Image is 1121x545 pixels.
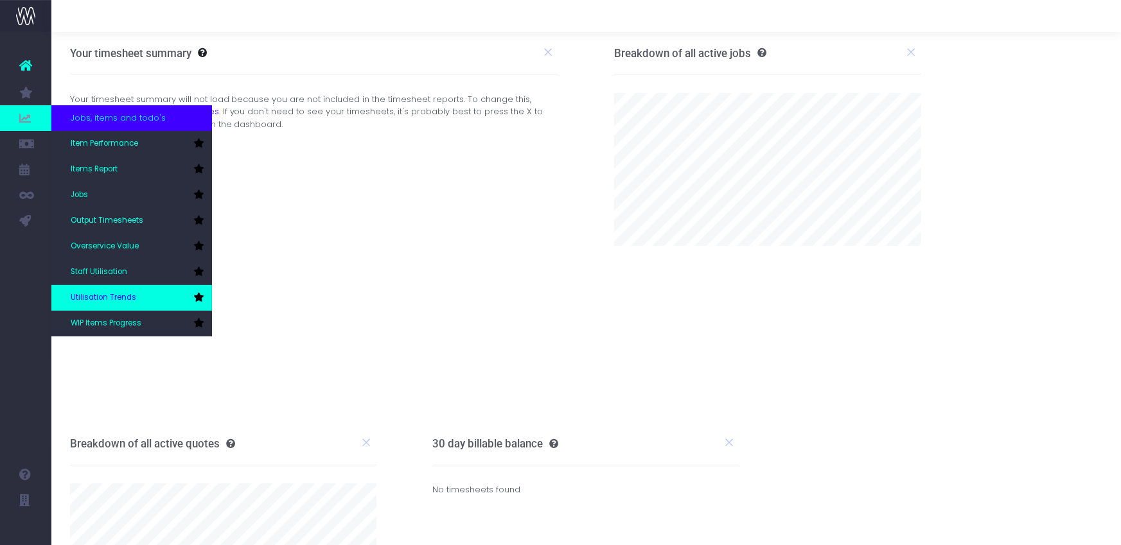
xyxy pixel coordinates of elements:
a: Staff Utilisation [51,259,212,285]
span: Overservice Value [71,241,139,252]
img: images/default_profile_image.png [16,519,35,539]
a: Items Report [51,157,212,182]
span: Output Timesheets [71,215,143,227]
span: Jobs, items and todo's [71,112,166,125]
h3: Your timesheet summary [70,47,191,60]
span: Item Performance [71,138,138,150]
h3: Breakdown of all active jobs [614,47,766,60]
span: Utilisation Trends [71,292,136,304]
span: WIP Items Progress [71,318,141,329]
h3: Breakdown of all active quotes [70,437,235,450]
div: No timesheets found [433,465,740,515]
h3: 30 day billable balance [433,437,559,450]
div: Your timesheet summary will not load because you are not included in the timesheet reports. To ch... [60,93,568,131]
a: Item Performance [51,131,212,157]
span: Jobs [71,189,88,201]
a: WIP Items Progress [51,311,212,336]
a: Overservice Value [51,234,212,259]
a: Output Timesheets [51,208,212,234]
span: Staff Utilisation [71,266,127,278]
span: Items Report [71,164,118,175]
a: Utilisation Trends [51,285,212,311]
a: Jobs [51,182,212,208]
